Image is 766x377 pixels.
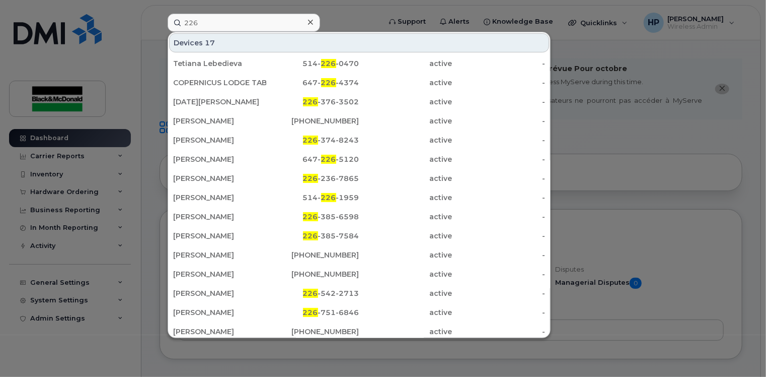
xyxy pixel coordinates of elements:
span: 226 [321,155,336,164]
span: 226 [303,212,318,221]
div: - [452,250,545,260]
div: active [359,135,452,145]
div: active [359,307,452,318]
div: [PERSON_NAME] [173,231,266,241]
div: - [452,288,545,298]
div: -751-6846 [266,307,359,318]
div: active [359,288,452,298]
a: [PERSON_NAME]226-385-6598active- [169,208,549,226]
div: [DATE][PERSON_NAME] [173,97,266,107]
div: active [359,250,452,260]
span: 226 [303,174,318,183]
a: COPERNICUS LODGE TABLET #2647-226-4374active- [169,74,549,92]
a: [PERSON_NAME]647-226-5120active- [169,150,549,168]
div: active [359,231,452,241]
div: - [452,58,545,69]
span: 226 [303,136,318,145]
div: - [452,212,545,222]
div: [PHONE_NUMBER] [266,269,359,279]
div: -376-3502 [266,97,359,107]
div: [PHONE_NUMBER] [266,327,359,337]
div: [PERSON_NAME] [173,154,266,164]
div: [PERSON_NAME] [173,116,266,126]
div: [PHONE_NUMBER] [266,116,359,126]
a: [PERSON_NAME]226-385-7584active- [169,227,549,245]
div: [PERSON_NAME] [173,173,266,183]
div: [PERSON_NAME] [173,288,266,298]
div: 647- -4374 [266,78,359,88]
a: Tetiana Lebedieva514-226-0470active- [169,54,549,73]
div: - [452,116,545,126]
span: 226 [303,97,318,106]
div: -385-7584 [266,231,359,241]
div: 647- -5120 [266,154,359,164]
a: [PERSON_NAME]226-374-8243active- [169,131,549,149]
div: -542-2713 [266,288,359,298]
div: - [452,97,545,107]
div: - [452,231,545,241]
a: [PERSON_NAME]226-751-6846active- [169,303,549,322]
div: [PERSON_NAME] [173,307,266,318]
a: [DATE][PERSON_NAME]226-376-3502active- [169,93,549,111]
div: active [359,327,452,337]
a: [PERSON_NAME][PHONE_NUMBER]active- [169,246,549,264]
div: - [452,135,545,145]
div: - [452,327,545,337]
div: [PERSON_NAME] [173,327,266,337]
div: - [452,173,545,183]
div: - [452,269,545,279]
div: Tetiana Lebedieva [173,58,266,69]
div: 514- -0470 [266,58,359,69]
div: active [359,116,452,126]
div: active [359,173,452,183]
div: - [452,307,545,318]
div: [PERSON_NAME] [173,193,266,203]
div: active [359,193,452,203]
div: 514- -1959 [266,193,359,203]
a: [PERSON_NAME]514-226-1959active- [169,188,549,207]
span: 226 [303,308,318,317]
a: [PERSON_NAME][PHONE_NUMBER]active- [169,323,549,341]
a: [PERSON_NAME][PHONE_NUMBER]active- [169,265,549,283]
div: active [359,78,452,88]
a: [PERSON_NAME]226-542-2713active- [169,284,549,302]
a: [PERSON_NAME]226-236-7865active- [169,169,549,187]
div: [PERSON_NAME] [173,212,266,222]
span: 226 [303,231,318,240]
div: [PHONE_NUMBER] [266,250,359,260]
div: active [359,154,452,164]
span: 17 [205,38,215,48]
div: active [359,269,452,279]
div: [PERSON_NAME] [173,250,266,260]
div: - [452,154,545,164]
div: - [452,193,545,203]
div: [PERSON_NAME] [173,135,266,145]
div: COPERNICUS LODGE TABLET #2 [173,78,266,88]
span: 226 [303,289,318,298]
div: -385-6598 [266,212,359,222]
a: [PERSON_NAME][PHONE_NUMBER]active- [169,112,549,130]
div: active [359,212,452,222]
span: 226 [321,193,336,202]
div: - [452,78,545,88]
div: -374-8243 [266,135,359,145]
div: [PERSON_NAME] [173,269,266,279]
span: 226 [321,78,336,87]
div: Devices [169,33,549,52]
div: -236-7865 [266,173,359,183]
div: active [359,58,452,69]
span: 226 [321,59,336,68]
div: active [359,97,452,107]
